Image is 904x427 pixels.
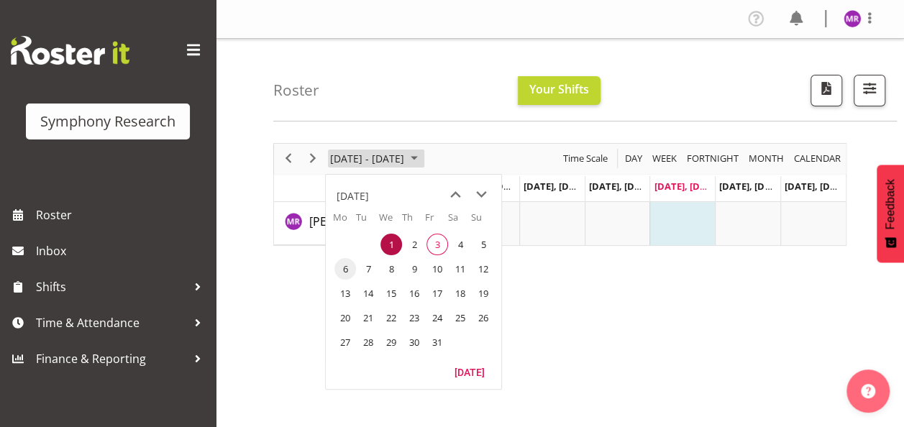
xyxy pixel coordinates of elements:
div: Sep 29 - Oct 05, 2025 [325,144,426,174]
th: We [379,211,402,232]
span: Thursday, October 9, 2025 [403,258,425,280]
div: title [337,182,369,211]
button: Month [792,150,844,167]
th: Su [471,211,494,232]
span: Tuesday, October 21, 2025 [357,307,379,329]
table: Timeline Week of October 1, 2025 [388,202,846,245]
button: Download a PDF of the roster according to the set date range. [811,75,842,106]
div: next period [301,144,325,174]
span: Month [747,150,785,167]
span: Wednesday, October 1, 2025 [380,234,402,255]
span: Sunday, October 5, 2025 [472,234,494,255]
span: Friday, October 3, 2025 [426,234,448,255]
button: Fortnight [685,150,741,167]
span: Thursday, October 23, 2025 [403,307,425,329]
span: Friday, October 10, 2025 [426,258,448,280]
span: Day [624,150,644,167]
th: Fr [425,211,448,232]
span: [DATE] - [DATE] [329,150,406,167]
span: Sunday, October 12, 2025 [472,258,494,280]
span: [DATE], [DATE] [654,180,719,193]
span: Tuesday, October 28, 2025 [357,331,379,353]
span: Wednesday, October 29, 2025 [380,331,402,353]
th: Th [402,211,425,232]
div: previous period [276,144,301,174]
span: Shifts [36,276,187,298]
button: Today [445,362,494,382]
a: [PERSON_NAME] [309,213,398,230]
img: minu-rana11870.jpg [844,10,861,27]
button: next month [468,182,494,208]
span: Sunday, October 26, 2025 [472,307,494,329]
span: Thursday, October 30, 2025 [403,331,425,353]
span: Sunday, October 19, 2025 [472,283,494,304]
span: Inbox [36,240,209,262]
button: Time Scale [561,150,611,167]
span: Wednesday, October 15, 2025 [380,283,402,304]
th: Mo [333,211,356,232]
span: Monday, October 13, 2025 [334,283,356,304]
button: Feedback - Show survey [877,165,904,262]
span: Wednesday, October 22, 2025 [380,307,402,329]
span: Friday, October 31, 2025 [426,331,448,353]
button: October 2025 [328,150,424,167]
span: Monday, October 27, 2025 [334,331,356,353]
span: Tuesday, October 7, 2025 [357,258,379,280]
span: [PERSON_NAME] [309,213,398,229]
button: Next [303,150,323,167]
span: Wednesday, October 8, 2025 [380,258,402,280]
th: Tu [356,211,379,232]
div: Symphony Research [40,111,175,132]
span: calendar [793,150,842,167]
span: Fortnight [685,150,740,167]
span: Week [651,150,678,167]
span: Friday, October 24, 2025 [426,307,448,329]
span: Finance & Reporting [36,348,187,369]
button: Timeline Month [747,150,787,167]
span: Monday, October 20, 2025 [334,307,356,329]
span: [DATE], [DATE] [719,180,785,193]
button: Timeline Day [623,150,645,167]
span: Saturday, October 11, 2025 [449,258,471,280]
span: Feedback [884,179,897,229]
span: Time Scale [562,150,609,167]
span: Roster [36,204,209,226]
button: Filter Shifts [854,75,885,106]
img: help-xxl-2.png [861,384,875,398]
span: Thursday, October 16, 2025 [403,283,425,304]
span: Tuesday, October 14, 2025 [357,283,379,304]
button: Previous [279,150,298,167]
div: Timeline Week of October 1, 2025 [273,143,846,246]
td: Minu Rana resource [274,202,388,245]
span: [DATE], [DATE] [589,180,654,193]
span: [DATE], [DATE] [785,180,850,193]
th: Sa [448,211,471,232]
button: Timeline Week [650,150,680,167]
h4: Roster [273,82,319,98]
td: Wednesday, October 1, 2025 [379,232,402,257]
span: Time & Attendance [36,312,187,334]
img: Rosterit website logo [11,36,129,65]
span: Your Shifts [529,81,589,97]
span: Saturday, October 25, 2025 [449,307,471,329]
span: Friday, October 17, 2025 [426,283,448,304]
button: previous month [442,182,468,208]
span: Saturday, October 4, 2025 [449,234,471,255]
span: Thursday, October 2, 2025 [403,234,425,255]
span: Monday, October 6, 2025 [334,258,356,280]
button: Your Shifts [518,76,601,105]
span: Saturday, October 18, 2025 [449,283,471,304]
span: [DATE], [DATE] [524,180,589,193]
